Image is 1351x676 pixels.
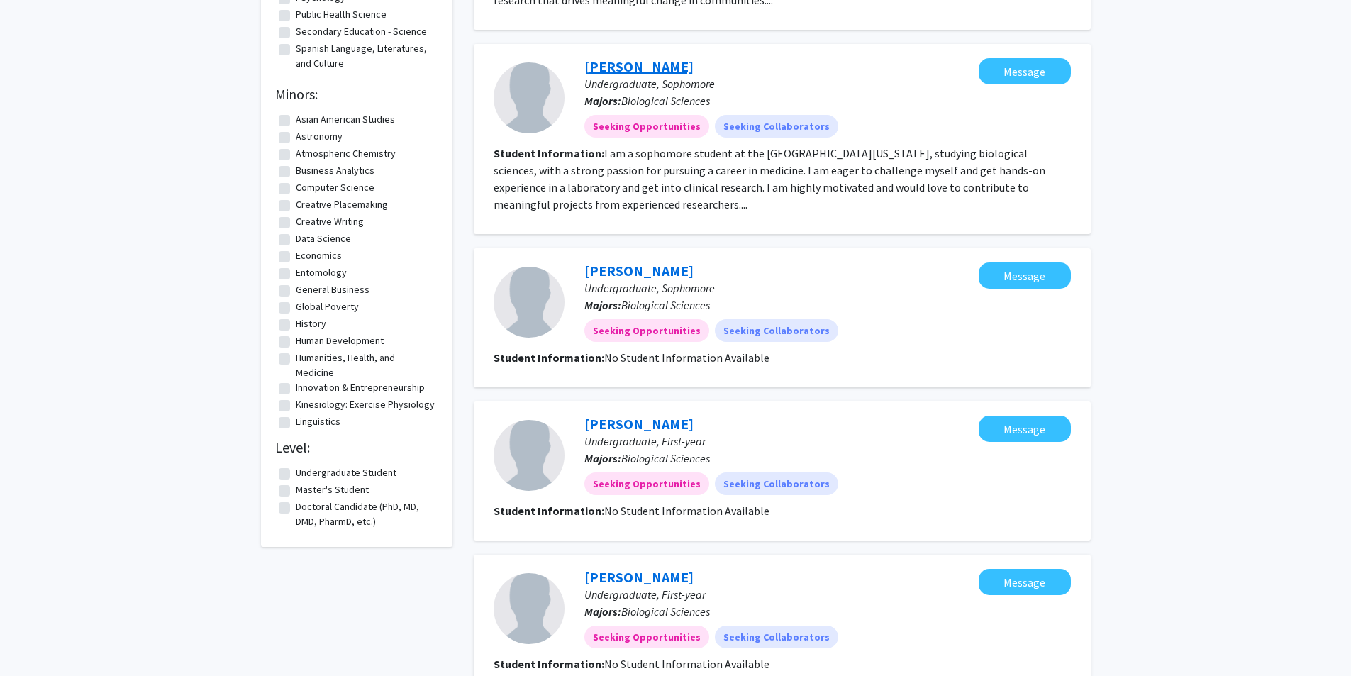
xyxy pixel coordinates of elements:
label: History [296,316,326,331]
span: Biological Sciences [621,451,710,465]
mat-chip: Seeking Opportunities [584,626,709,648]
label: Undergraduate Student [296,465,396,480]
b: Student Information: [494,350,604,365]
span: Undergraduate, Sophomore [584,77,715,91]
label: General Business [296,282,369,297]
iframe: Chat [11,612,60,665]
label: Business Analytics [296,163,374,178]
label: Data Science [296,231,351,246]
b: Majors: [584,451,621,465]
span: No Student Information Available [604,657,769,671]
label: Public Health Science [296,7,387,22]
label: Creative Placemaking [296,197,388,212]
span: Biological Sciences [621,604,710,619]
span: Undergraduate, First-year [584,434,706,448]
a: [PERSON_NAME] [584,57,694,75]
span: Undergraduate, Sophomore [584,281,715,295]
label: Spanish Language, Literatures, and Culture [296,41,435,71]
span: Undergraduate, First-year [584,587,706,602]
span: Biological Sciences [621,298,710,312]
mat-chip: Seeking Opportunities [584,319,709,342]
b: Majors: [584,94,621,108]
button: Message Darshana Adhikari [979,416,1071,442]
mat-chip: Seeking Collaborators [715,319,838,342]
label: Creative Writing [296,214,364,229]
label: Astronomy [296,129,343,144]
label: Innovation & Entrepreneurship [296,380,425,395]
label: Doctoral Candidate (PhD, MD, DMD, PharmD, etc.) [296,499,435,529]
label: Atmospheric Chemistry [296,146,396,161]
a: [PERSON_NAME] [584,568,694,586]
label: Secondary Education - Science [296,24,427,39]
fg-read-more: I am a sophomore student at the [GEOGRAPHIC_DATA][US_STATE], studying biological sciences, with a... [494,146,1045,211]
b: Student Information: [494,657,604,671]
button: Message Kayla Mollaan [979,58,1071,84]
label: Economics [296,248,342,263]
mat-chip: Seeking Collaborators [715,115,838,138]
label: Human Development [296,333,384,348]
label: Computer Science [296,180,374,195]
h2: Minors: [275,86,438,103]
mat-chip: Seeking Collaborators [715,472,838,495]
mat-chip: Seeking Opportunities [584,115,709,138]
span: No Student Information Available [604,504,769,518]
b: Majors: [584,604,621,619]
label: Kinesiology: Exercise Physiology [296,397,435,412]
span: Biological Sciences [621,94,710,108]
label: Asian American Studies [296,112,395,127]
label: Master's Student [296,482,369,497]
button: Message Kalista Hughes [979,262,1071,289]
label: Entomology [296,265,347,280]
label: Linguistics [296,414,340,429]
mat-chip: Seeking Collaborators [715,626,838,648]
b: Student Information: [494,504,604,518]
a: [PERSON_NAME] [584,415,694,433]
label: Humanities, Health, and Medicine [296,350,435,380]
h2: Level: [275,439,438,456]
span: No Student Information Available [604,350,769,365]
a: [PERSON_NAME] [584,262,694,279]
mat-chip: Seeking Opportunities [584,472,709,495]
b: Student Information: [494,146,604,160]
button: Message Ari Otis [979,569,1071,595]
label: Global Poverty [296,299,359,314]
b: Majors: [584,298,621,312]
